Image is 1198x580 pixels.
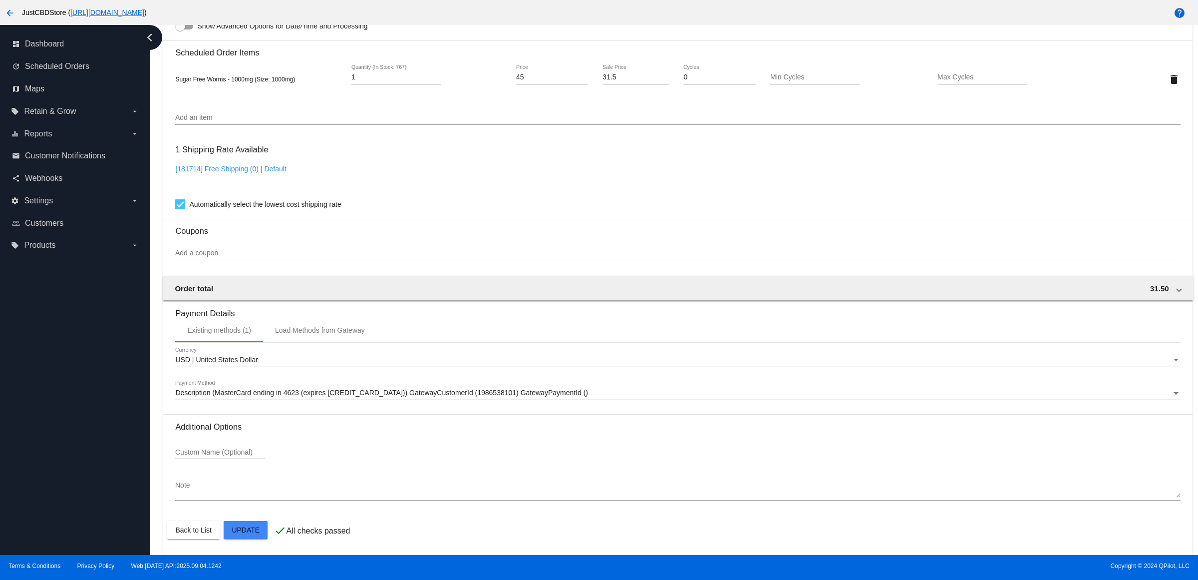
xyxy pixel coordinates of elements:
input: Max Cycles [937,73,1027,81]
input: Add a coupon [175,249,1180,257]
span: Products [24,241,55,250]
span: Order total [175,284,213,293]
i: arrow_drop_down [131,197,139,205]
i: settings [11,197,19,205]
span: Show Advanced Options for Date/Time and Processing [197,21,367,31]
i: local_offer [11,241,19,249]
input: Add an item [175,114,1180,122]
i: equalizer [11,130,19,138]
i: dashboard [12,40,20,48]
i: local_offer [11,107,19,115]
input: Cycles [683,73,756,81]
span: Customer Notifications [25,151,105,160]
span: JustCBDStore ( ) [22,8,147,16]
input: Min Cycles [770,73,860,81]
i: share [12,174,20,182]
mat-icon: check [274,525,286,537]
a: dashboard Dashboard [12,36,139,52]
mat-icon: arrow_back [4,7,16,19]
i: arrow_drop_down [131,107,139,115]
span: Settings [24,196,53,205]
p: All checks passed [286,527,350,536]
span: Webhooks [25,174,62,183]
div: Load Methods from Gateway [275,326,365,334]
a: update Scheduled Orders [12,58,139,74]
span: 31.50 [1150,284,1169,293]
span: Scheduled Orders [25,62,89,71]
i: chevron_left [142,29,158,45]
input: Price [516,73,589,81]
a: Privacy Policy [77,563,115,570]
a: email Customer Notifications [12,148,139,164]
mat-select: Currency [175,356,1180,364]
a: [181714] Free Shipping (0) | Default [175,165,286,173]
input: Custom Name (Optional) [175,449,265,457]
span: Back to List [175,526,211,534]
a: map Maps [12,81,139,97]
span: Retain & Grow [24,107,76,116]
span: USD | United States Dollar [175,356,258,364]
mat-icon: help [1174,7,1186,19]
input: Sale Price [602,73,669,81]
div: Existing methods (1) [187,326,251,334]
h3: Scheduled Order Items [175,40,1180,57]
button: Back to List [167,521,219,539]
span: Copyright © 2024 QPilot, LLC [607,563,1190,570]
i: people_outline [12,219,20,227]
span: Maps [25,84,44,93]
i: update [12,62,20,70]
a: people_outline Customers [12,215,139,231]
a: [URL][DOMAIN_NAME] [70,8,144,16]
span: Dashboard [25,39,64,48]
mat-expansion-panel-header: Order total 31.50 [163,276,1193,300]
span: Update [232,526,260,534]
i: arrow_drop_down [131,130,139,138]
h3: Payment Details [175,301,1180,318]
span: Reports [24,129,52,138]
h3: Additional Options [175,422,1180,432]
span: Customers [25,219,63,228]
a: Terms & Conditions [8,563,60,570]
button: Update [224,521,268,539]
mat-select: Payment Method [175,389,1180,397]
a: share Webhooks [12,170,139,186]
h3: 1 Shipping Rate Available [175,139,268,160]
a: Web:[DATE] API:2025.09.04.1242 [131,563,222,570]
mat-icon: delete [1168,73,1180,85]
span: Sugar Free Worms - 1000mg (Size: 1000mg) [175,76,295,83]
input: Quantity (In Stock: 767) [351,73,441,81]
i: email [12,152,20,160]
span: Automatically select the lowest cost shipping rate [189,198,341,210]
h3: Coupons [175,219,1180,236]
i: arrow_drop_down [131,241,139,249]
i: map [12,85,20,93]
span: Description (MasterCard ending in 4623 (expires [CREDIT_CARD_DATA])) GatewayCustomerId (198653810... [175,389,588,397]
